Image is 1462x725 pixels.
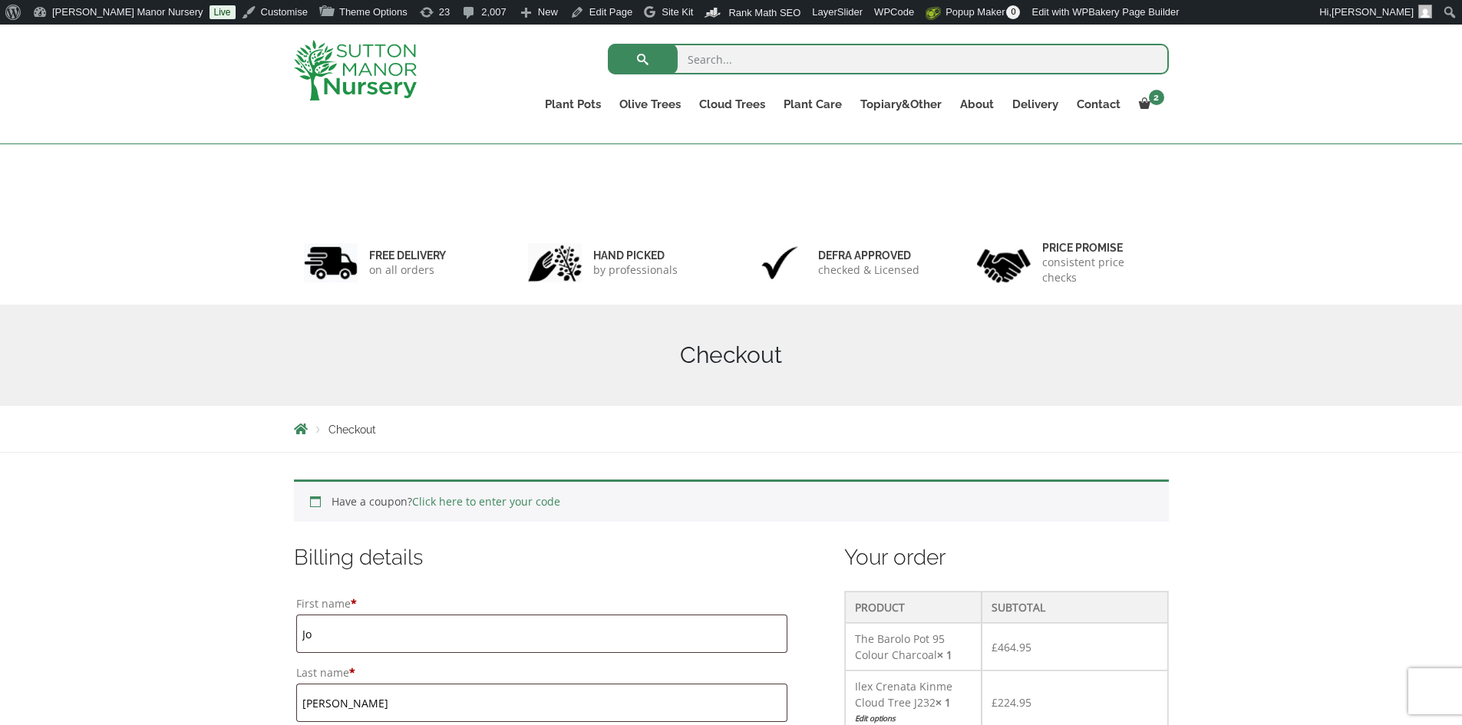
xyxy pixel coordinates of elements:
span: £ [992,695,998,710]
strong: × 1 [937,648,952,662]
h6: FREE DELIVERY [369,249,446,262]
span: Rank Math SEO [728,7,800,18]
a: Cloud Trees [690,94,774,115]
a: Delivery [1003,94,1068,115]
span: Site Kit [662,6,693,18]
span: 2 [1149,90,1164,105]
a: Contact [1068,94,1130,115]
h3: Billing details [294,543,790,572]
span: Checkout [328,423,376,436]
h6: Price promise [1042,241,1159,255]
span: [PERSON_NAME] [1332,6,1414,18]
a: Plant Care [774,94,851,115]
strong: × 1 [936,695,951,710]
bdi: 224.95 [992,695,1031,710]
a: About [951,94,1003,115]
p: consistent price checks [1042,255,1159,285]
a: Olive Trees [610,94,690,115]
h6: Defra approved [818,249,919,262]
a: Live [210,5,236,19]
h1: Checkout [294,341,1169,369]
h3: Your order [844,543,1168,572]
label: Last name [296,662,787,684]
p: by professionals [593,262,678,278]
img: 4.jpg [977,239,1031,286]
a: Plant Pots [536,94,610,115]
img: 3.jpg [753,243,807,282]
img: logo [294,40,417,101]
label: First name [296,593,787,615]
td: The Barolo Pot 95 Colour Charcoal [845,623,981,671]
th: Product [845,592,981,623]
nav: Breadcrumbs [294,423,1169,435]
a: 2 [1130,94,1169,115]
a: Topiary&Other [851,94,951,115]
span: £ [992,640,998,654]
div: Have a coupon? [294,479,1169,522]
img: 1.jpg [304,243,358,282]
p: on all orders [369,262,446,278]
th: Subtotal [982,592,1168,623]
input: Search... [608,44,1169,74]
bdi: 464.95 [992,640,1031,654]
p: checked & Licensed [818,262,919,278]
a: Click here to enter your code [412,494,560,509]
h6: hand picked [593,249,678,262]
span: 0 [1006,5,1020,19]
img: 2.jpg [528,243,582,282]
